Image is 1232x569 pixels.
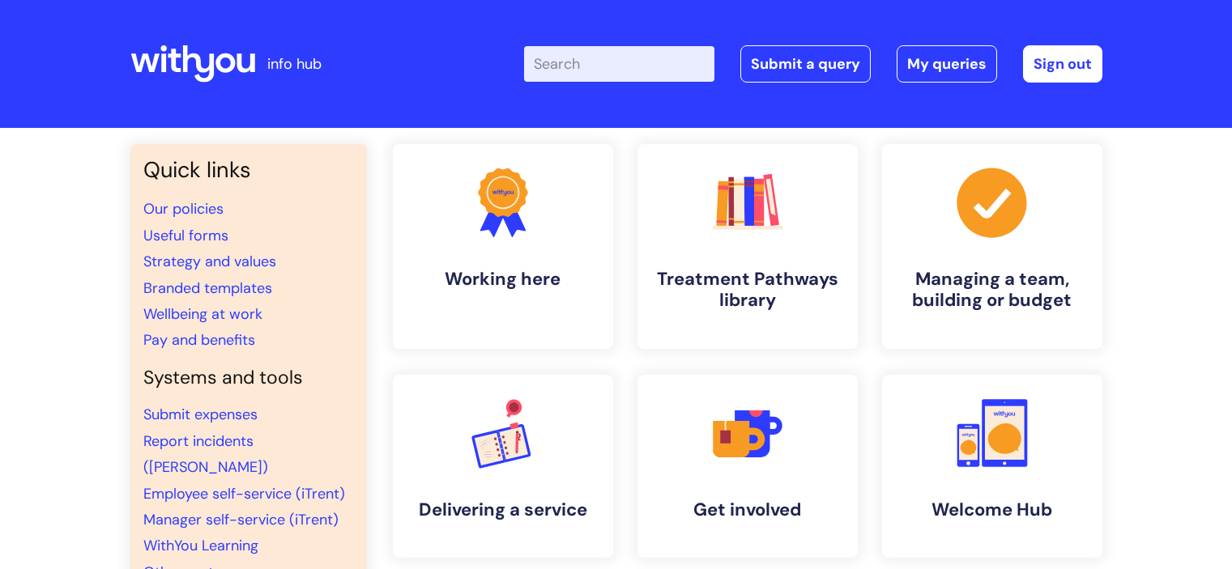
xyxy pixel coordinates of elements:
[143,278,272,298] a: Branded templates
[897,45,997,83] a: My queries
[143,199,224,219] a: Our policies
[524,46,714,82] input: Search
[143,226,228,245] a: Useful forms
[882,144,1102,349] a: Managing a team, building or budget
[650,269,845,312] h4: Treatment Pathways library
[650,499,845,520] h4: Get involved
[1023,45,1102,83] a: Sign out
[143,431,268,477] a: Report incidents ([PERSON_NAME])
[882,375,1102,558] a: Welcome Hub
[267,51,322,77] p: info hub
[143,536,258,555] a: WithYou Learning
[143,367,354,389] h4: Systems and tools
[637,375,858,558] a: Get involved
[406,499,600,520] h4: Delivering a service
[143,304,262,324] a: Wellbeing at work
[143,510,339,529] a: Manager self-service (iTrent)
[895,499,1089,520] h4: Welcome Hub
[393,144,613,349] a: Working here
[740,45,871,83] a: Submit a query
[637,144,858,349] a: Treatment Pathways library
[143,252,276,271] a: Strategy and values
[524,45,1102,83] div: | -
[143,330,255,350] a: Pay and benefits
[143,157,354,183] h3: Quick links
[895,269,1089,312] h4: Managing a team, building or budget
[143,484,345,503] a: Employee self-service (iTrent)
[143,405,258,424] a: Submit expenses
[393,375,613,558] a: Delivering a service
[406,269,600,290] h4: Working here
